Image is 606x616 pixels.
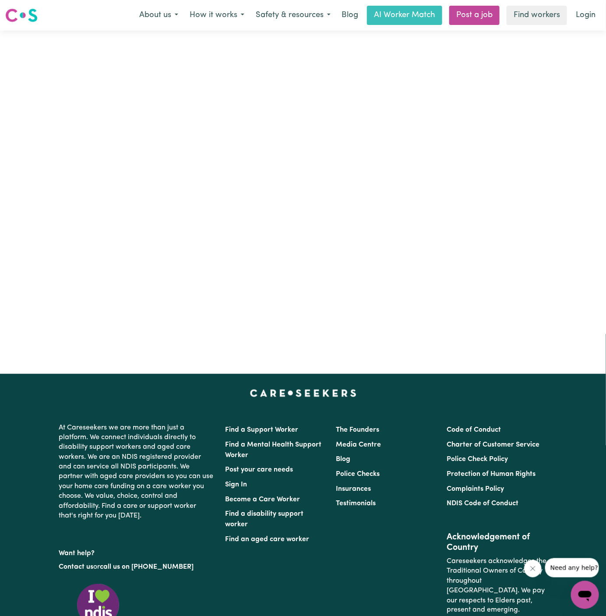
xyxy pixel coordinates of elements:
[336,456,350,463] a: Blog
[100,563,194,570] a: call us on [PHONE_NUMBER]
[524,560,542,577] iframe: Close message
[225,466,293,473] a: Post your care needs
[367,6,442,25] a: AI Worker Match
[447,486,504,493] a: Complaints Policy
[250,390,356,397] a: Careseekers home page
[225,496,300,503] a: Become a Care Worker
[447,471,536,478] a: Protection of Human Rights
[5,7,38,23] img: Careseekers logo
[447,426,501,433] a: Code of Conduct
[447,500,519,507] a: NDIS Code of Conduct
[449,6,500,25] a: Post a job
[507,6,567,25] a: Find workers
[59,563,93,570] a: Contact us
[250,6,336,25] button: Safety & resources
[225,441,321,459] a: Find a Mental Health Support Worker
[336,441,381,448] a: Media Centre
[59,545,215,558] p: Want help?
[225,481,247,488] a: Sign In
[336,500,376,507] a: Testimonials
[447,441,540,448] a: Charter of Customer Service
[225,510,303,528] a: Find a disability support worker
[59,559,215,575] p: or
[134,6,184,25] button: About us
[59,419,215,524] p: At Careseekers we are more than just a platform. We connect individuals directly to disability su...
[571,581,599,609] iframe: Button to launch messaging window
[336,486,371,493] a: Insurances
[225,536,309,543] a: Find an aged care worker
[184,6,250,25] button: How it works
[545,558,599,577] iframe: Message from company
[5,5,38,25] a: Careseekers logo
[336,6,363,25] a: Blog
[447,456,508,463] a: Police Check Policy
[336,426,379,433] a: The Founders
[336,471,380,478] a: Police Checks
[571,6,601,25] a: Login
[225,426,298,433] a: Find a Support Worker
[447,532,547,553] h2: Acknowledgement of Country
